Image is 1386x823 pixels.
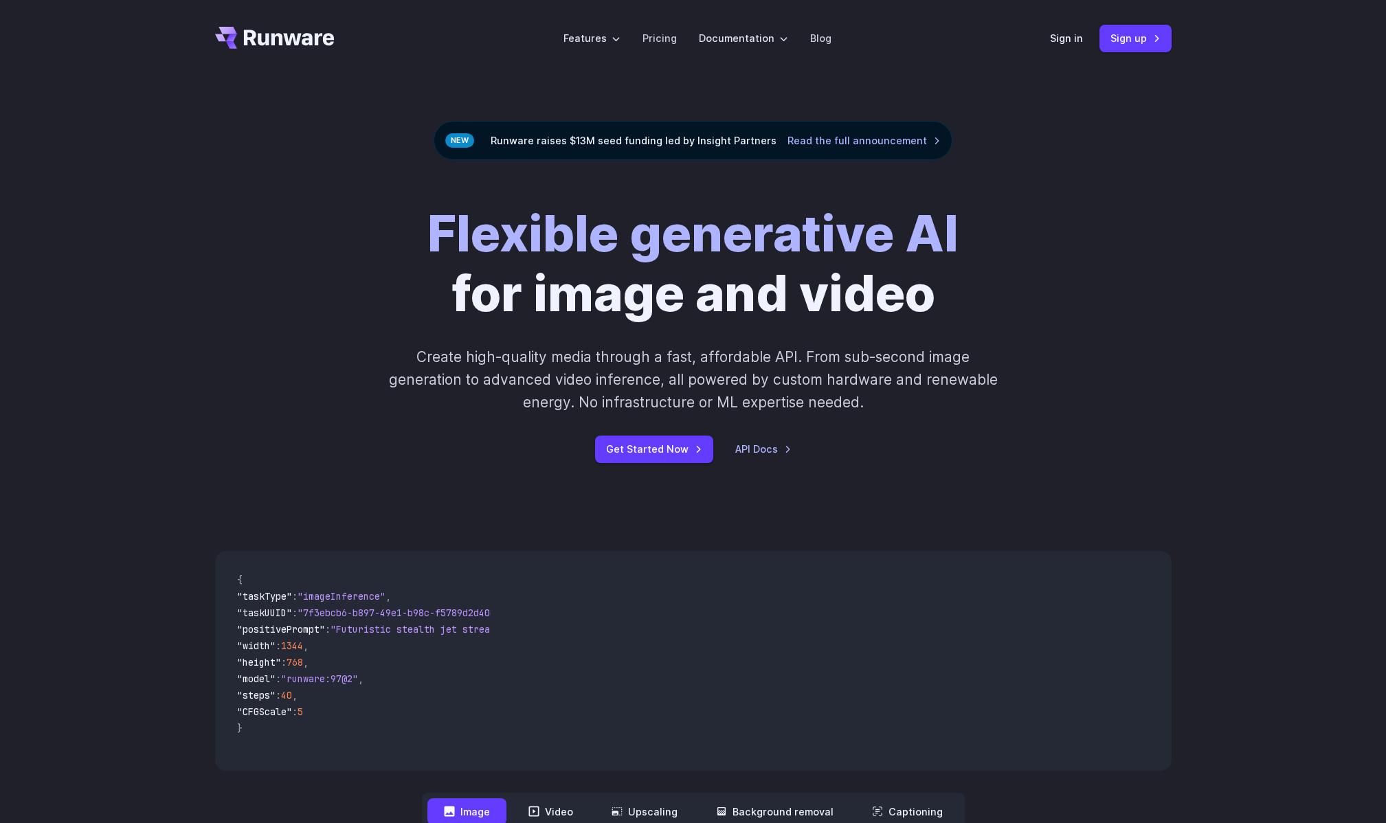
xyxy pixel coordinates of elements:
[1099,25,1172,52] a: Sign up
[237,640,276,652] span: "width"
[303,640,309,652] span: ,
[281,656,287,668] span: :
[387,346,999,414] p: Create high-quality media through a fast, affordable API. From sub-second image generation to adv...
[237,722,243,734] span: }
[287,656,303,668] span: 768
[237,706,292,718] span: "CFGScale"
[237,574,243,586] span: {
[276,673,281,685] span: :
[237,673,276,685] span: "model"
[787,133,941,148] a: Read the full announcement
[292,590,298,602] span: :
[434,121,952,160] div: Runware raises $13M seed funding led by Insight Partners
[563,30,621,46] label: Features
[237,689,276,701] span: "steps"
[298,706,303,718] span: 5
[292,706,298,718] span: :
[276,689,281,701] span: :
[281,689,292,701] span: 40
[427,204,959,324] h1: for image and video
[325,623,331,635] span: :
[276,640,281,652] span: :
[427,203,959,263] strong: Flexible generative AI
[281,673,358,685] span: "runware:97@2"
[237,607,292,619] span: "taskUUID"
[595,436,713,462] a: Get Started Now
[298,590,385,602] span: "imageInference"
[642,30,677,46] a: Pricing
[292,607,298,619] span: :
[298,607,506,619] span: "7f3ebcb6-b897-49e1-b98c-f5789d2d40d7"
[237,656,281,668] span: "height"
[331,623,831,635] span: "Futuristic stealth jet streaking through a neon-lit cityscape with glowing purple exhaust"
[292,689,298,701] span: ,
[358,673,364,685] span: ,
[303,656,309,668] span: ,
[1050,30,1083,46] a: Sign in
[735,441,792,457] a: API Docs
[699,30,788,46] label: Documentation
[810,30,831,46] a: Blog
[237,590,292,602] span: "taskType"
[385,590,391,602] span: ,
[281,640,303,652] span: 1344
[215,27,335,49] a: Go to /
[237,623,325,635] span: "positivePrompt"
